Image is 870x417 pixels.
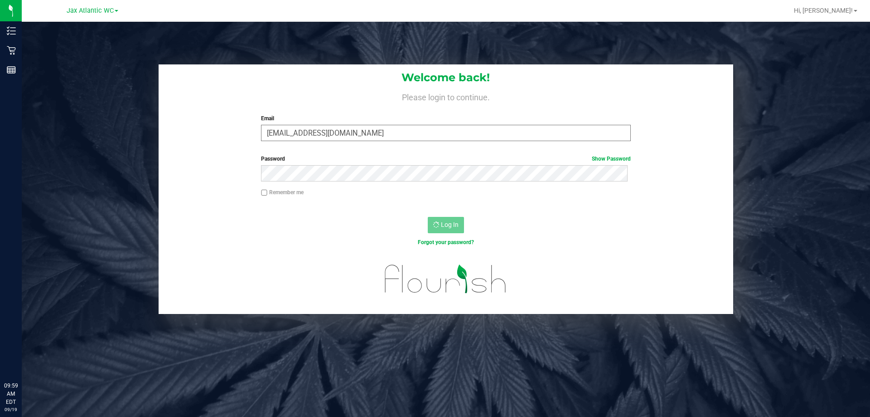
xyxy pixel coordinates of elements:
[159,91,733,102] h4: Please login to continue.
[261,114,630,123] label: Email
[159,72,733,83] h1: Welcome back!
[4,406,18,413] p: 09/19
[428,217,464,233] button: Log In
[7,65,16,74] inline-svg: Reports
[592,156,631,162] a: Show Password
[7,46,16,55] inline-svg: Retail
[67,7,114,15] span: Jax Atlantic WC
[7,26,16,35] inline-svg: Inventory
[441,221,459,228] span: Log In
[374,256,517,302] img: flourish_logo.svg
[261,156,285,162] span: Password
[418,239,474,245] a: Forgot your password?
[261,190,267,196] input: Remember me
[794,7,853,14] span: Hi, [PERSON_NAME]!
[261,188,304,196] label: Remember me
[4,382,18,406] p: 09:59 AM EDT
